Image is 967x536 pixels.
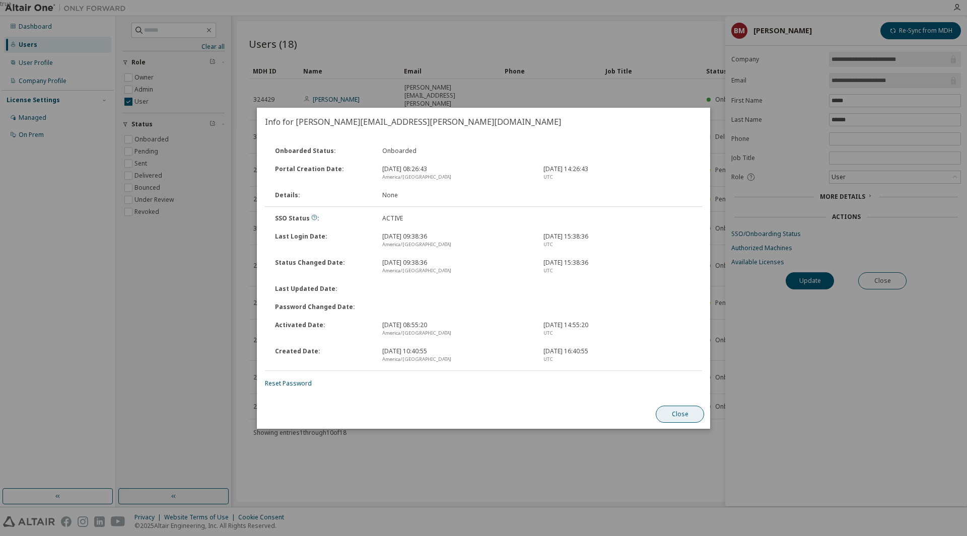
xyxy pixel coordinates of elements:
[382,241,531,249] div: America/[GEOGRAPHIC_DATA]
[376,147,537,155] div: Onboarded
[543,173,693,181] div: UTC
[376,259,537,275] div: [DATE] 09:38:36
[543,241,693,249] div: UTC
[537,165,699,181] div: [DATE] 14:26:43
[257,108,710,136] h2: Info for [PERSON_NAME][EMAIL_ADDRESS][PERSON_NAME][DOMAIN_NAME]
[376,347,537,363] div: [DATE] 10:40:55
[382,267,531,275] div: America/[GEOGRAPHIC_DATA]
[269,233,376,249] div: Last Login Date :
[543,267,693,275] div: UTC
[382,173,531,181] div: America/[GEOGRAPHIC_DATA]
[265,379,312,388] a: Reset Password
[269,147,376,155] div: Onboarded Status :
[656,406,704,423] button: Close
[376,233,537,249] div: [DATE] 09:38:36
[376,214,537,222] div: ACTIVE
[269,347,376,363] div: Created Date :
[543,329,693,337] div: UTC
[537,259,699,275] div: [DATE] 15:38:36
[376,191,537,199] div: None
[269,303,376,311] div: Password Changed Date :
[382,355,531,363] div: America/[GEOGRAPHIC_DATA]
[269,191,376,199] div: Details :
[269,165,376,181] div: Portal Creation Date :
[376,321,537,337] div: [DATE] 08:55:20
[269,285,376,293] div: Last Updated Date :
[269,321,376,337] div: Activated Date :
[269,214,376,222] div: SSO Status :
[537,233,699,249] div: [DATE] 15:38:36
[537,321,699,337] div: [DATE] 14:55:20
[543,355,693,363] div: UTC
[376,165,537,181] div: [DATE] 08:26:43
[382,329,531,337] div: America/[GEOGRAPHIC_DATA]
[269,259,376,275] div: Status Changed Date :
[537,347,699,363] div: [DATE] 16:40:55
